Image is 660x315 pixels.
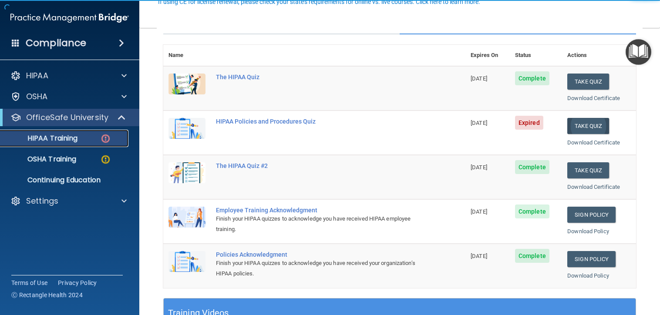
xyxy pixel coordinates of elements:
[471,164,487,171] span: [DATE]
[26,70,48,81] p: HIPAA
[626,39,651,65] button: Open Resource Center
[11,278,47,287] a: Terms of Use
[26,196,58,206] p: Settings
[567,228,609,235] a: Download Policy
[216,118,422,125] div: HIPAA Policies and Procedures Quiz
[10,70,127,81] a: HIPAA
[515,204,549,218] span: Complete
[10,196,127,206] a: Settings
[10,112,126,123] a: OfficeSafe University
[471,208,487,215] span: [DATE]
[567,74,609,90] button: Take Quiz
[100,133,111,144] img: danger-circle.6113f641.png
[100,154,111,165] img: warning-circle.0cc9ac19.png
[216,258,422,279] div: Finish your HIPAA quizzes to acknowledge you have received your organization’s HIPAA policies.
[6,155,76,164] p: OSHA Training
[567,251,616,267] a: Sign Policy
[216,162,422,169] div: The HIPAA Quiz #2
[515,71,549,85] span: Complete
[515,160,549,174] span: Complete
[6,176,125,184] p: Continuing Education
[567,207,616,223] a: Sign Policy
[471,253,487,259] span: [DATE]
[567,95,620,101] a: Download Certificate
[163,45,211,66] th: Name
[567,272,609,279] a: Download Policy
[567,139,620,146] a: Download Certificate
[216,207,422,214] div: Employee Training Acknowledgment
[567,118,609,134] button: Take Quiz
[58,278,97,287] a: Privacy Policy
[562,45,636,66] th: Actions
[616,262,650,295] iframe: Drift Widget Chat Controller
[510,45,562,66] th: Status
[11,291,83,299] span: Ⓒ Rectangle Health 2024
[216,214,422,235] div: Finish your HIPAA quizzes to acknowledge you have received HIPAA employee training.
[471,120,487,126] span: [DATE]
[6,134,77,143] p: HIPAA Training
[515,249,549,263] span: Complete
[26,37,86,49] h4: Compliance
[216,251,422,258] div: Policies Acknowledgment
[10,91,127,102] a: OSHA
[471,75,487,82] span: [DATE]
[567,162,609,178] button: Take Quiz
[567,184,620,190] a: Download Certificate
[26,112,108,123] p: OfficeSafe University
[10,9,129,27] img: PMB logo
[515,116,543,130] span: Expired
[216,74,422,80] div: The HIPAA Quiz
[465,45,510,66] th: Expires On
[26,91,48,102] p: OSHA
